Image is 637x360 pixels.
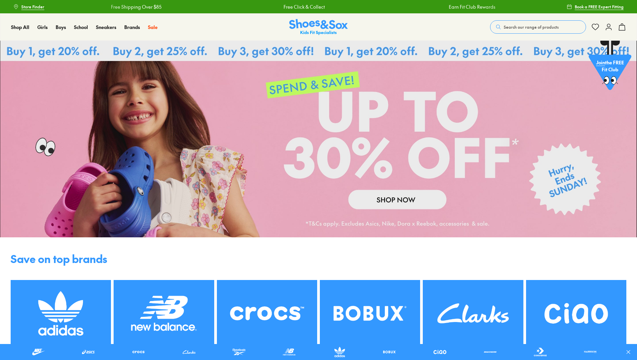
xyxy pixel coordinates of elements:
span: School [74,24,88,30]
a: Boys [56,24,66,31]
a: Book a FREE Expert Fitting [567,1,624,13]
a: Sale [148,24,158,31]
p: the FREE Fit Club [589,54,631,78]
span: Sale [148,24,158,30]
span: Store Finder [21,4,44,10]
span: Boys [56,24,66,30]
span: Search our range of products [504,24,559,30]
button: Search our range of products [490,20,586,34]
img: SNS_WEBASSETS_1280x984__Brand_11_42afe9cd-2f1f-4080-b932-0c5a1492f76f.png [526,280,626,347]
a: Free Shipping Over $85 [108,3,159,10]
img: SNS_Logo_Responsive.svg [289,19,348,35]
span: Join [596,59,605,66]
span: Girls [37,24,48,30]
img: SNS_WEBASSETS_1280x984__Brand_9_e161dee9-03f0-4e35-815c-843dea00f972.png [320,280,420,347]
a: Brands [124,24,140,31]
img: SNS_WEBASSETS_1280x984__Brand_7_4d3d8e03-a91f-4015-a35e-fabdd5f06b27.png [11,280,111,347]
a: Jointhe FREE Fit Club [589,40,631,94]
span: Book a FREE Expert Fitting [575,4,624,10]
span: Brands [124,24,140,30]
a: Store Finder [13,1,44,13]
span: Shop All [11,24,29,30]
img: SNS_WEBASSETS_1280x984__Brand_6_32476e78-ec93-4883-851d-7486025e12b2.png [217,280,317,347]
a: Shop All [11,24,29,31]
span: Sneakers [96,24,116,30]
img: SNS_WEBASSETS_1280x984__Brand_8_072687a1-6812-4536-84da-40bdad0e27d7.png [114,280,214,347]
a: Free Click & Collect [281,3,322,10]
a: Girls [37,24,48,31]
a: Shoes & Sox [289,19,348,35]
a: School [74,24,88,31]
a: Sneakers [96,24,116,31]
img: SNS_WEBASSETS_1280x984__Brand_10_3912ae85-fb3d-449b-b156-b817166d013b.png [423,280,523,347]
a: Earn Fit Club Rewards [446,3,493,10]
